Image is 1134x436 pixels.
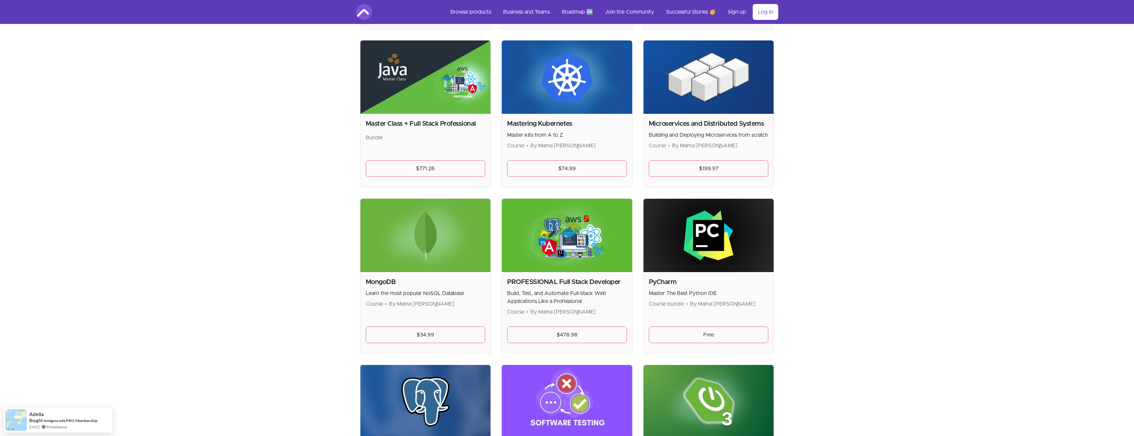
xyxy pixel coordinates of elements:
[507,119,627,128] h2: Mastering Kubernetes
[526,309,528,315] span: •
[507,277,627,287] h2: PROFESSIONAL Full Stack Developer
[502,40,632,114] img: Product image for Mastering Kubernetes
[366,277,486,287] h2: MongoDB
[507,327,627,343] a: $478.98
[557,4,598,20] a: Roadmap 🆕
[43,418,98,423] a: Amigoscode PRO Membership
[445,4,496,20] a: Browse products
[5,409,27,431] img: provesource social proof notification image
[649,119,769,128] h2: Microservices and Distributed Systems
[753,4,778,20] a: Log in
[366,135,383,140] span: Bundle
[360,199,491,272] img: Product image for MongoDB
[668,143,670,148] span: •
[366,119,486,128] h2: Master Class + Full Stack Professional
[502,199,632,272] img: Product image for PROFESSIONAL Full Stack Developer
[649,277,769,287] h2: PyCharm
[507,160,627,177] a: $74.99
[366,289,486,297] p: Learn the most popular NoSQL Database
[356,4,372,20] img: Amigoscode logo
[649,143,666,148] span: Course
[661,4,721,20] a: Successful Stories 🥳
[389,301,454,307] span: By Mama [PERSON_NAME]
[29,418,43,423] span: Bought
[29,411,44,417] span: Adella
[600,4,659,20] a: Join the Community
[530,309,596,315] span: By Mama [PERSON_NAME]
[643,40,774,114] img: Product image for Microservices and Distributed Systems
[360,40,491,114] img: Product image for Master Class + Full Stack Professional
[530,143,596,148] span: By Mama [PERSON_NAME]
[445,4,778,20] nav: Main
[722,4,751,20] a: Sign up
[649,131,769,139] p: Building and Deploying Microservices from scratch
[649,160,769,177] a: $199.97
[366,301,383,307] span: Course
[366,160,486,177] a: $771.26
[649,289,769,297] p: Master The Best Python IDE
[649,301,684,307] span: Course bundle
[29,424,40,430] span: [DATE]
[690,301,755,307] span: By Mama [PERSON_NAME]
[507,309,524,315] span: Course
[507,131,627,139] p: Master k8s from A to Z
[507,289,627,305] p: Build, Test, and Automate Full-Stack Web Applications Like a Professional
[649,327,769,343] a: Free
[385,301,387,307] span: •
[686,301,688,307] span: •
[498,4,555,20] a: Business and Teams
[526,143,528,148] span: •
[366,327,486,343] a: $34.99
[643,199,774,272] img: Product image for PyCharm
[46,424,67,430] a: ProveSource
[507,143,524,148] span: Course
[672,143,737,148] span: By Mama [PERSON_NAME]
